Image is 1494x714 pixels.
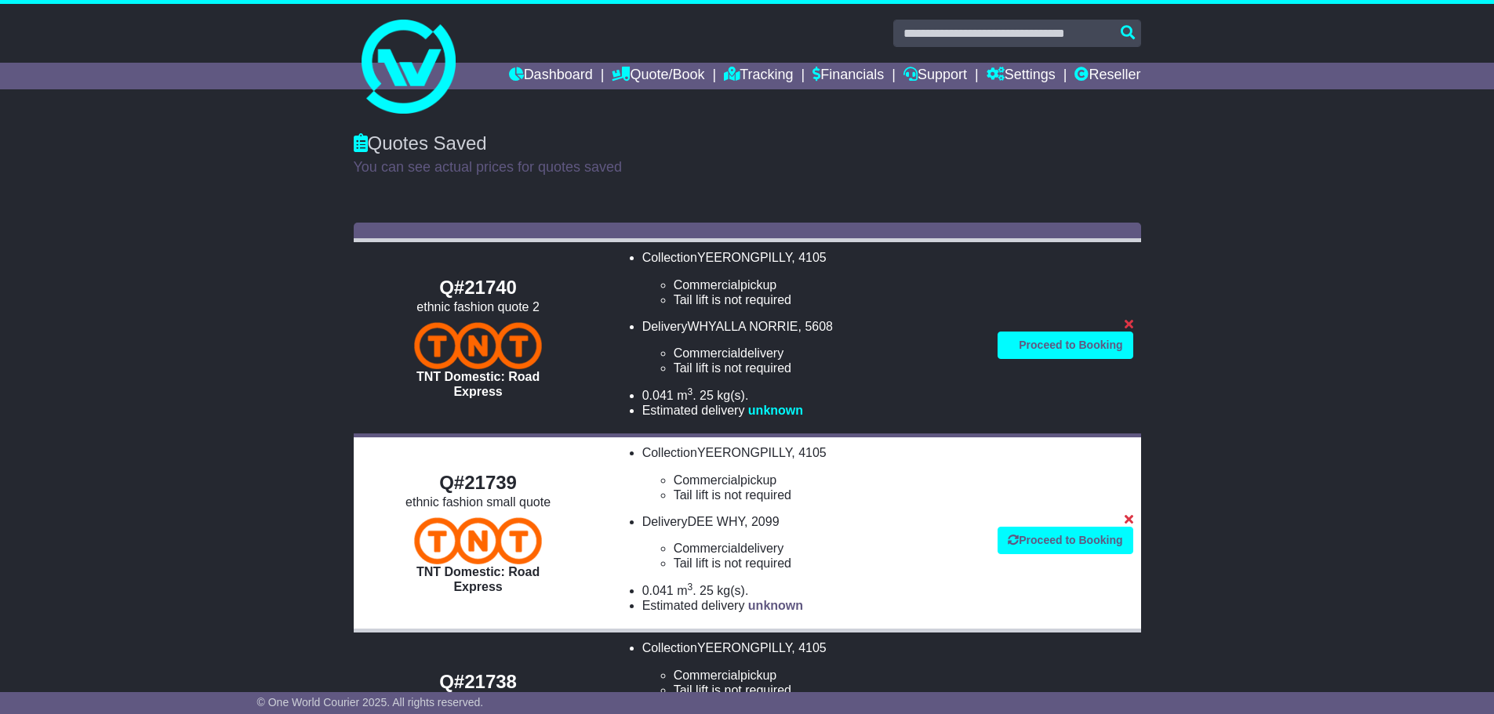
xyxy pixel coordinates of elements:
[674,668,983,683] li: pickup
[642,640,983,698] li: Collection
[416,565,540,593] span: TNT Domestic: Road Express
[697,641,791,654] span: YEERONGPILLY
[812,63,884,89] a: Financials
[354,132,1141,155] div: Quotes Saved
[674,556,983,571] li: Tail lift is not required
[414,517,542,564] img: TNT Domestic: Road Express
[674,683,983,698] li: Tail lift is not required
[697,251,791,264] span: YEERONGPILLY
[674,669,740,682] span: Commercial
[642,403,983,418] li: Estimated delivery
[700,389,714,402] span: 25
[354,159,1141,176] p: You can see actual prices for quotes saved
[414,322,542,369] img: TNT Domestic: Road Express
[677,389,696,402] span: m .
[674,346,983,361] li: delivery
[642,584,674,597] span: 0.041
[416,370,540,398] span: TNT Domestic: Road Express
[687,320,798,333] span: WHYALLA NORRIE
[362,671,595,694] div: Q#21738
[509,63,593,89] a: Dashboard
[612,63,704,89] a: Quote/Book
[998,527,1132,554] a: Proceed to Booking
[700,584,714,597] span: 25
[674,487,983,502] li: Tail lift is not required
[687,386,692,397] sup: 3
[674,473,740,487] span: Commercial
[362,277,595,299] div: Q#21740
[798,320,833,333] span: , 5608
[1074,63,1140,89] a: Reseller
[362,495,595,509] div: ethnic fashion small quote
[687,582,692,593] sup: 3
[674,346,740,360] span: Commercial
[724,63,793,89] a: Tracking
[791,446,826,459] span: , 4105
[987,63,1056,89] a: Settings
[717,584,748,597] span: kg(s).
[748,599,803,612] span: unknown
[998,332,1132,359] a: Proceed to Booking
[791,251,826,264] span: , 4105
[642,250,983,307] li: Collection
[677,584,696,597] span: m .
[717,389,748,402] span: kg(s).
[744,515,779,528] span: , 2099
[674,292,983,307] li: Tail lift is not required
[687,515,744,528] span: DEE WHY
[642,598,983,613] li: Estimated delivery
[674,541,983,556] li: delivery
[697,446,791,459] span: YEERONGPILLY
[362,472,595,495] div: Q#21739
[903,63,967,89] a: Support
[674,542,740,555] span: Commercial
[642,389,674,402] span: 0.041
[674,473,983,487] li: pickup
[642,319,983,376] li: Delivery
[362,299,595,314] div: ethnic fashion quote 2
[748,404,803,417] span: unknown
[642,514,983,571] li: Delivery
[674,361,983,375] li: Tail lift is not required
[257,696,484,709] span: © One World Courier 2025. All rights reserved.
[791,641,826,654] span: , 4105
[674,277,983,292] li: pickup
[674,278,740,292] span: Commercial
[642,445,983,502] li: Collection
